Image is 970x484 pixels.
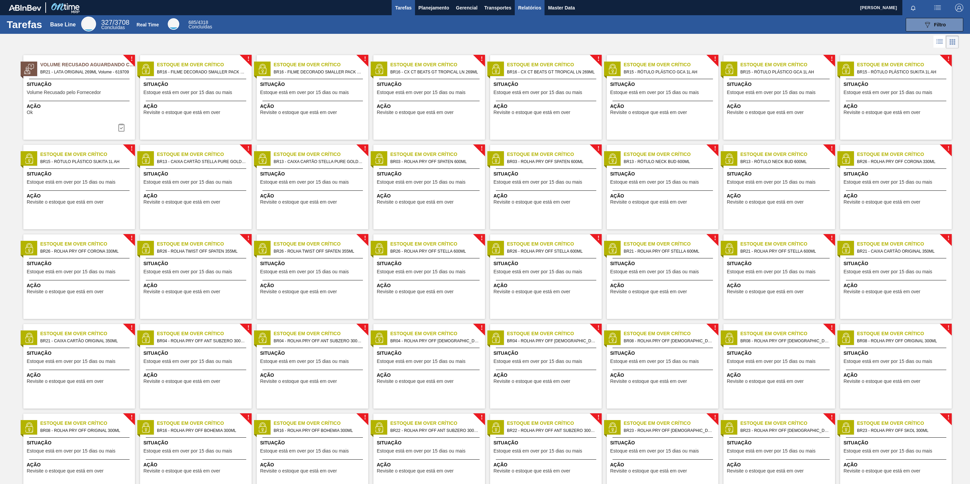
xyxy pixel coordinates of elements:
img: status [24,154,34,164]
span: Situação [27,81,133,88]
span: BR21 - ROLHA PRY OFF STELLA 600ML [740,248,830,255]
span: Estoque está em over por 15 dias ou mais [844,269,932,274]
img: status [374,64,384,74]
span: Ação [727,192,833,200]
span: Revisite o estoque que está em over [493,289,570,294]
img: status [141,154,151,164]
span: Estoque em Over Crítico [157,330,252,337]
img: status [724,64,734,74]
button: Notificações [902,3,924,13]
img: status [724,154,734,164]
span: Ação [260,372,367,379]
span: Revisite o estoque que está em over [377,110,454,115]
span: Situação [727,170,833,178]
span: Estoque está em over por 15 dias ou mais [727,269,815,274]
span: Estoque está em over por 15 dias ou mais [844,90,932,95]
span: Estoque em Over Crítico [40,151,135,158]
span: ! [947,146,949,151]
span: Estoque está em over por 15 dias ou mais [260,359,349,364]
span: Revisite o estoque que está em over [143,110,220,115]
span: ! [947,236,949,241]
img: TNhmsLtSVTkK8tSr43FrP2fwEKptu5GPRR3wAAAABJRU5ErkJggg== [9,5,41,11]
span: Estoque está em over por 15 dias ou mais [27,269,115,274]
span: Estoque em Over Crítico [274,240,368,248]
span: Revisite o estoque que está em over [844,379,920,384]
span: BR21 - ROLHA PRY OFF STELLA 600ML [624,248,713,255]
span: Estoque em Over Crítico [274,61,368,68]
span: Revisite o estoque que está em over [260,289,337,294]
img: userActions [933,4,942,12]
span: Ação [844,103,950,110]
span: Ação [143,192,250,200]
span: BR15 - RÓTULO PLÁSTICO GCA 1L AH [740,68,830,76]
span: Situação [377,350,483,357]
img: status [24,333,34,343]
span: Estoque em Over Crítico [507,151,602,158]
span: Relatórios [518,4,541,12]
img: status [607,64,618,74]
span: ! [714,325,716,330]
span: Situação [493,350,600,357]
span: BR21 - LATA ORIGINAL 269ML Volume - 619709 [40,68,130,76]
span: Estoque está em over por 15 dias ou mais [493,359,582,364]
span: BR21 - CAIXA CARTÃO ORIGINAL 350ML [40,337,130,345]
img: status [841,154,851,164]
span: ! [131,146,133,151]
img: status [841,243,851,253]
span: Estoque em Over Crítico [40,330,135,337]
span: Situação [143,260,250,267]
span: Revisite o estoque que está em over [377,200,454,205]
img: status [491,422,501,433]
img: status [141,333,151,343]
span: BR08 - ROLHA PRY OFF BRAHMA 300ML [740,337,830,345]
span: Ação [610,372,717,379]
span: Estoque em Over Crítico [157,61,252,68]
span: Revisite o estoque que está em over [27,379,103,384]
span: Estoque em Over Crítico [390,420,485,427]
span: Ação [727,372,833,379]
span: Revisite o estoque que está em over [260,200,337,205]
img: status [607,333,618,343]
span: Situação [143,170,250,178]
span: ! [597,56,599,62]
span: BR08 - ROLHA PRY OFF ORIGINAL 300ML [40,427,130,434]
span: BR03 - ROLHA PRY OFF SPATEN 600ML [507,158,596,165]
img: status [607,154,618,164]
img: status [141,64,151,74]
span: Estoque está em over por 15 dias ou mais [260,269,349,274]
span: Estoque está em over por 15 dias ou mais [143,269,232,274]
span: Estoque está em over por 15 dias ou mais [610,180,699,185]
span: BR16 - CX CT BEATS GT TROPICAL LN 269ML [507,68,596,76]
span: BR26 - ROLHA PRY OFF STELLA 600ML [507,248,596,255]
span: ! [364,146,366,151]
span: Estoque em Over Crítico [507,61,602,68]
span: Estoque está em over por 15 dias ou mais [27,359,115,364]
span: ! [364,415,366,420]
span: Ação [143,372,250,379]
span: ! [364,325,366,330]
span: Estoque em Over Crítico [857,420,952,427]
span: ! [481,415,483,420]
span: ! [131,325,133,330]
span: ! [481,325,483,330]
span: Ação [377,192,483,200]
span: BR26 - ROLHA PRY OFF STELLA 600ML [390,248,480,255]
span: Revisite o estoque que está em over [27,200,103,205]
span: Estoque em Over Crítico [624,151,718,158]
span: Estoque em Over Crítico [40,420,135,427]
img: status [841,422,851,433]
span: ! [481,236,483,241]
span: Estoque está em over por 15 dias ou mais [493,269,582,274]
span: Situação [844,260,950,267]
span: BR26 - ROLHA PRY OFF CORONA 330ML [857,158,946,165]
span: BR22 - ROLHA PRY OFF ANT SUBZERO 300ML [507,427,596,434]
span: Revisite o estoque que está em over [143,289,220,294]
span: BR15 - RÓTULO PLÁSTICO SUKITA 1L AH [40,158,130,165]
span: BR26 - ROLHA TWIST OFF SPATEN 355ML [274,248,363,255]
span: Ação [844,192,950,200]
span: ! [831,56,833,62]
img: status [491,333,501,343]
img: status [724,333,734,343]
img: status [257,154,268,164]
span: Ação [493,282,600,289]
